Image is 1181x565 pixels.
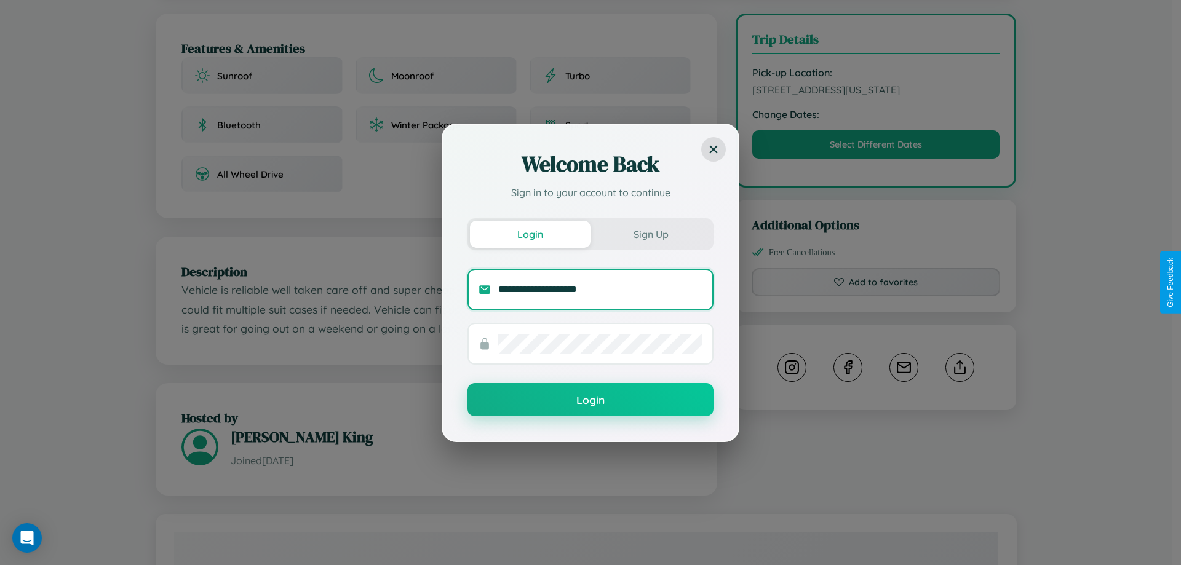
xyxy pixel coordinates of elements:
div: Open Intercom Messenger [12,523,42,553]
button: Login [470,221,590,248]
button: Login [467,383,714,416]
button: Sign Up [590,221,711,248]
h2: Welcome Back [467,149,714,179]
p: Sign in to your account to continue [467,185,714,200]
div: Give Feedback [1166,258,1175,307]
